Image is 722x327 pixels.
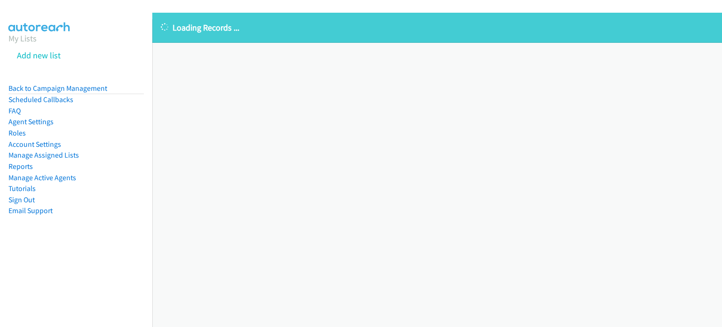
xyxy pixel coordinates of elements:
[8,128,26,137] a: Roles
[8,140,61,149] a: Account Settings
[8,84,107,93] a: Back to Campaign Management
[8,206,53,215] a: Email Support
[8,162,33,171] a: Reports
[8,117,54,126] a: Agent Settings
[17,50,61,61] a: Add new list
[8,184,36,193] a: Tutorials
[8,95,73,104] a: Scheduled Callbacks
[8,195,35,204] a: Sign Out
[8,106,21,115] a: FAQ
[161,21,714,34] p: Loading Records ...
[8,173,76,182] a: Manage Active Agents
[8,33,37,44] a: My Lists
[8,151,79,160] a: Manage Assigned Lists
